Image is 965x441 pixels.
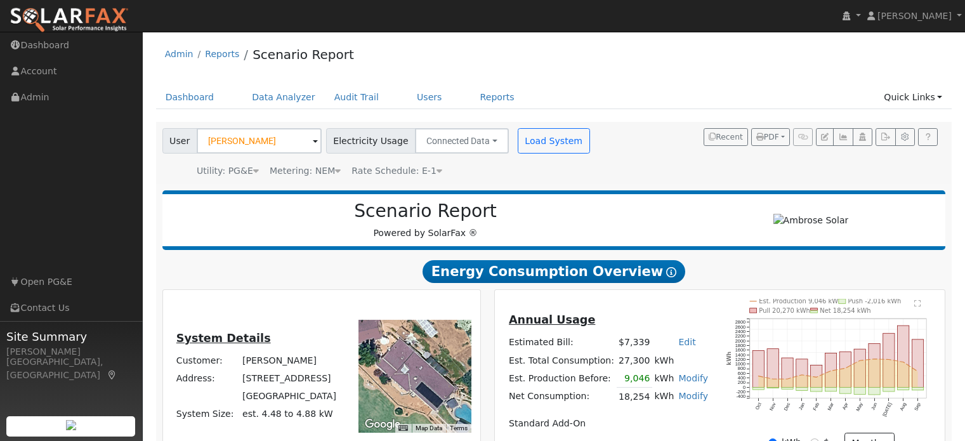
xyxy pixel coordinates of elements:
text: 1600 [735,347,745,353]
rect: onclick="" [898,326,909,387]
div: [PERSON_NAME] [6,345,136,359]
a: Audit Trail [325,86,388,109]
text: Apr [841,402,850,411]
rect: onclick="" [840,387,851,393]
text: Net 18,254 kWh [820,307,871,314]
span: Electricity Usage [326,128,416,154]
rect: onclick="" [869,387,880,395]
text: Push -2,016 kWh [848,298,902,305]
i: Show Help [666,267,676,277]
td: $7,339 [617,334,652,352]
button: Login As [853,128,872,146]
text: 1400 [735,352,745,358]
div: Metering: NEM [270,164,341,178]
text:  [914,299,921,307]
rect: onclick="" [825,353,837,387]
text: Sep [914,402,922,412]
button: Multi-Series Graph [833,128,853,146]
text: Jan [798,402,806,411]
span: Energy Consumption Overview [423,260,685,283]
text: kWh [726,352,733,365]
text: Feb [812,402,820,411]
td: kWh [652,388,676,406]
button: Connected Data [415,128,509,154]
text: Nov [768,402,777,412]
rect: onclick="" [752,387,764,390]
text: 800 [738,366,745,372]
text: 2800 [735,319,745,325]
td: Standard Add-On [506,415,710,433]
td: Net Consumption: [506,388,616,406]
a: Admin [165,49,194,59]
rect: onclick="" [767,349,778,388]
td: [STREET_ADDRESS] [240,370,338,388]
rect: onclick="" [912,339,924,388]
rect: onclick="" [883,333,895,387]
td: [GEOGRAPHIC_DATA] [240,388,338,405]
u: System Details [176,332,271,345]
circle: onclick="" [874,358,876,360]
td: Est. Total Consumption: [506,352,616,369]
button: Load System [518,128,590,154]
text: 0 [743,385,745,390]
button: Settings [895,128,915,146]
span: User [162,128,197,154]
rect: onclick="" [782,358,793,387]
circle: onclick="" [787,378,789,380]
circle: onclick="" [844,367,846,369]
img: Ambrose Solar [773,214,849,227]
circle: onclick="" [903,361,905,363]
text: May [855,402,864,412]
text: 200 [738,379,745,385]
td: kWh [652,352,711,369]
button: PDF [751,128,790,146]
text: Aug [899,402,908,412]
span: [PERSON_NAME] [877,11,952,21]
div: [GEOGRAPHIC_DATA], [GEOGRAPHIC_DATA] [6,355,136,382]
rect: onclick="" [854,349,865,387]
td: 18,254 [617,388,652,406]
rect: onclick="" [912,387,924,390]
div: Powered by SolarFax ® [169,201,683,240]
a: Data Analyzer [242,86,325,109]
button: Edit User [816,128,834,146]
a: Reports [471,86,524,109]
rect: onclick="" [840,352,851,387]
text: 2200 [735,333,745,339]
a: Scenario Report [253,47,354,62]
a: Modify [678,373,708,383]
button: Keyboard shortcuts [398,424,407,433]
text: 400 [738,375,745,381]
span: PDF [756,133,779,142]
rect: onclick="" [811,365,822,387]
span: est. 4.48 to 4.88 kW [242,409,333,419]
text: -400 [737,393,746,399]
a: Modify [678,391,708,401]
text: [DATE] [882,402,893,418]
rect: onclick="" [796,387,808,390]
circle: onclick="" [888,359,890,360]
text: 1800 [735,343,745,348]
a: Map [107,370,118,380]
span: Alias: HE1N [351,166,442,176]
text: 2000 [735,338,745,344]
button: Recent [704,128,748,146]
div: Utility: PG&E [197,164,259,178]
rect: onclick="" [811,387,822,392]
circle: onclick="" [830,370,832,372]
text: 600 [738,371,745,376]
img: Google [362,416,404,433]
circle: onclick="" [801,374,803,376]
a: Help Link [918,128,938,146]
td: Address: [174,370,240,388]
rect: onclick="" [825,387,837,391]
text: Mar [827,402,836,412]
u: Annual Usage [509,313,595,326]
a: Reports [205,49,239,59]
td: System Size [240,405,338,423]
circle: onclick="" [772,378,774,380]
td: [PERSON_NAME] [240,352,338,370]
text: 1200 [735,357,745,362]
text: -200 [737,389,746,395]
text: Oct [754,402,763,411]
